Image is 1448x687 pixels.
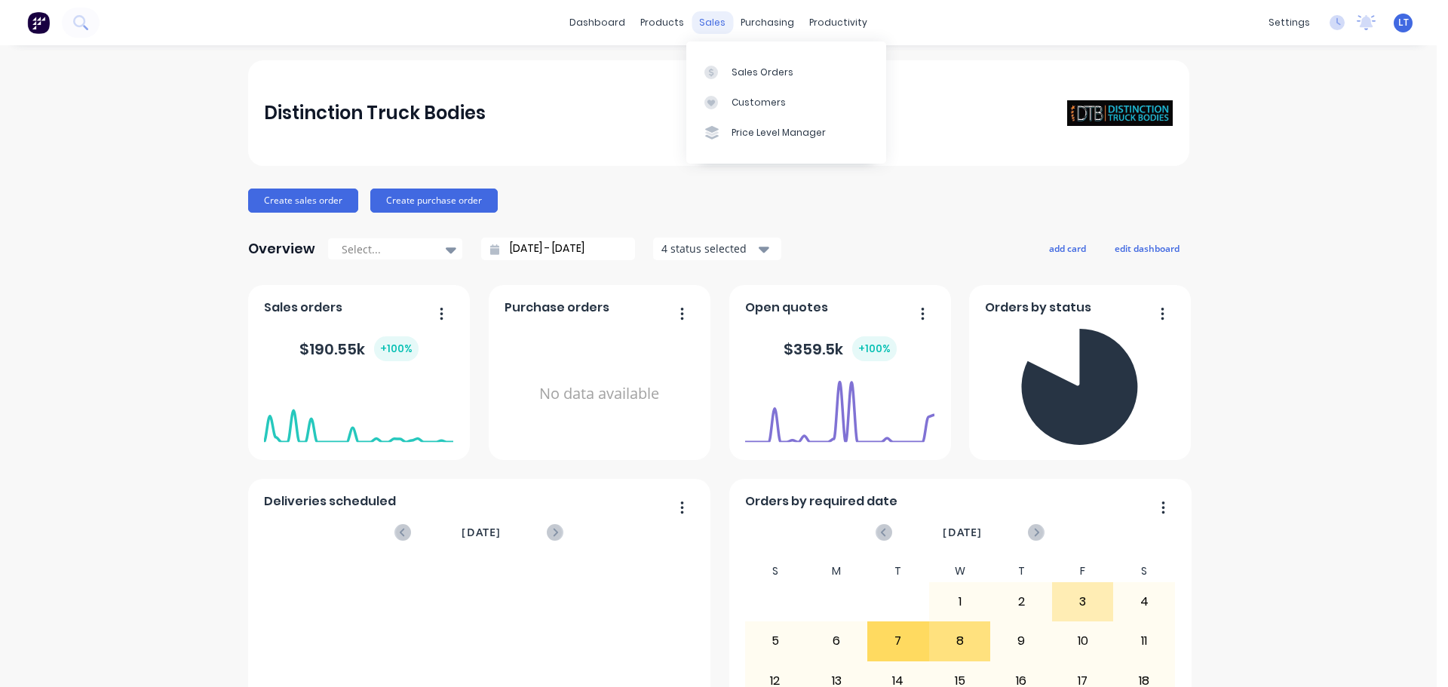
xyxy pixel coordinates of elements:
div: 4 status selected [661,241,756,256]
div: W [929,560,991,582]
div: 8 [930,622,990,660]
span: Open quotes [745,299,828,317]
div: + 100 % [852,336,897,361]
div: T [867,560,929,582]
div: S [1113,560,1175,582]
button: Create purchase order [370,189,498,213]
div: products [633,11,692,34]
div: settings [1261,11,1318,34]
a: dashboard [562,11,633,34]
div: 11 [1114,622,1174,660]
span: Orders by required date [745,492,897,511]
div: $ 359.5k [784,336,897,361]
div: T [990,560,1052,582]
img: Factory [27,11,50,34]
div: 9 [991,622,1051,660]
div: + 100 % [374,336,419,361]
button: edit dashboard [1105,238,1189,258]
span: Purchase orders [505,299,609,317]
div: 5 [745,622,805,660]
div: F [1052,560,1114,582]
a: Sales Orders [686,57,886,87]
button: 4 status selected [653,238,781,260]
div: sales [692,11,733,34]
div: Overview [248,234,315,264]
div: 4 [1114,583,1174,621]
div: purchasing [733,11,802,34]
div: 1 [930,583,990,621]
div: 10 [1053,622,1113,660]
button: add card [1039,238,1096,258]
span: LT [1398,16,1409,29]
div: $ 190.55k [299,336,419,361]
div: Distinction Truck Bodies [264,98,486,128]
span: Sales orders [264,299,342,317]
span: Orders by status [985,299,1091,317]
div: Sales Orders [732,66,793,79]
button: Create sales order [248,189,358,213]
span: [DATE] [462,524,501,541]
div: Customers [732,96,786,109]
div: productivity [802,11,875,34]
div: S [744,560,806,582]
div: 7 [868,622,928,660]
div: Price Level Manager [732,126,826,140]
div: 3 [1053,583,1113,621]
div: 2 [991,583,1051,621]
span: [DATE] [943,524,982,541]
a: Customers [686,87,886,118]
img: Distinction Truck Bodies [1067,100,1173,127]
div: M [806,560,868,582]
div: 6 [807,622,867,660]
a: Price Level Manager [686,118,886,148]
div: No data available [505,323,694,465]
